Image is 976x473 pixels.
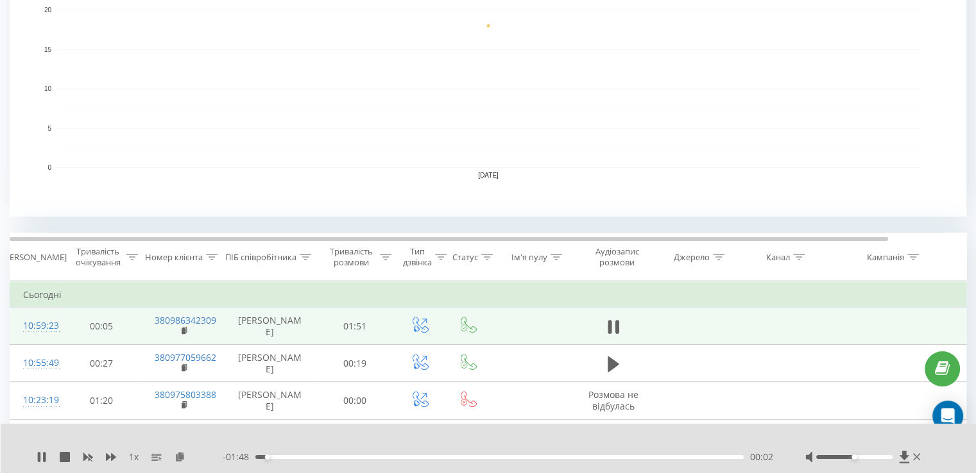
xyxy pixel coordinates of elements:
[452,252,478,263] div: Статус
[47,164,51,171] text: 0
[225,419,315,456] td: [PERSON_NAME]
[766,252,790,263] div: Канал
[852,454,857,460] div: Accessibility label
[586,246,648,268] div: Аудіозапис розмови
[225,345,315,382] td: [PERSON_NAME]
[932,401,963,431] div: Open Intercom Messenger
[403,246,432,268] div: Тип дзвінка
[750,451,773,463] span: 00:02
[129,451,139,463] span: 1 x
[315,345,395,382] td: 00:19
[73,246,123,268] div: Тривалість очікування
[155,314,216,326] a: 380986342309
[44,85,52,92] text: 10
[62,419,142,456] td: 00:13
[225,308,315,345] td: [PERSON_NAME]
[511,252,547,263] div: Ім'я пулу
[315,308,395,345] td: 01:51
[23,313,49,338] div: 10:59:23
[588,388,638,412] span: Розмова не відбулась
[47,125,51,132] text: 5
[44,46,52,53] text: 15
[44,6,52,13] text: 20
[225,382,315,419] td: [PERSON_NAME]
[315,382,395,419] td: 00:00
[23,351,49,376] div: 10:55:49
[223,451,255,463] span: - 01:48
[674,252,710,263] div: Джерело
[2,252,67,263] div: [PERSON_NAME]
[155,351,216,363] a: 380977059662
[23,388,49,413] div: 10:23:19
[62,308,142,345] td: 00:05
[155,388,216,401] a: 380975803388
[326,246,377,268] div: Тривалість розмови
[265,454,270,460] div: Accessibility label
[225,252,296,263] div: ПІБ співробітника
[145,252,203,263] div: Номер клієнта
[62,345,142,382] td: 00:27
[478,172,499,179] text: [DATE]
[62,382,142,419] td: 01:20
[867,252,904,263] div: Кампанія
[315,419,395,456] td: 00:12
